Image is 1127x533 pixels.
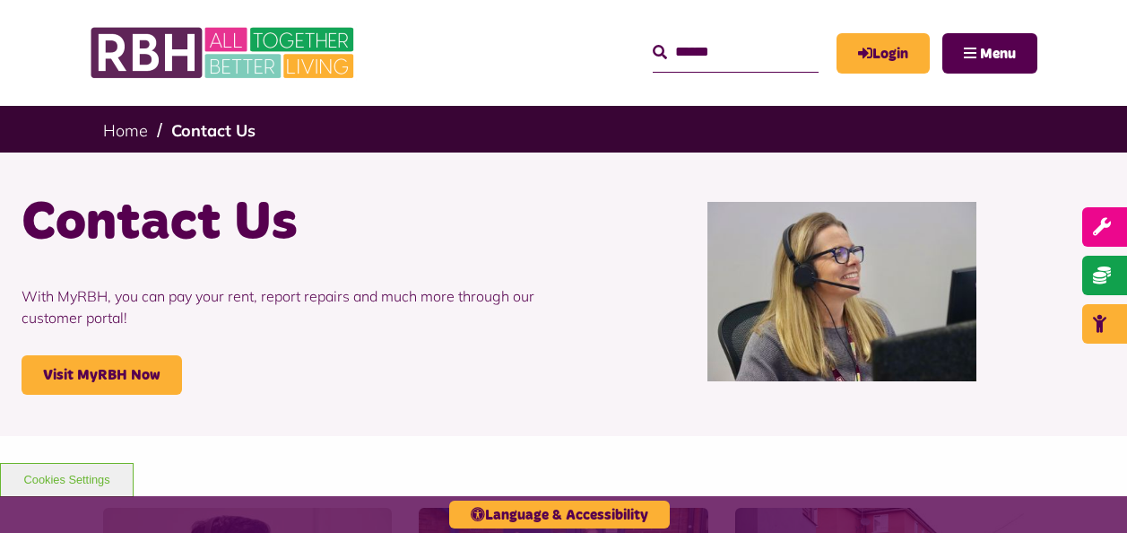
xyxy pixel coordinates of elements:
h1: Contact Us [22,188,550,258]
iframe: Netcall Web Assistant for live chat [1046,452,1127,533]
a: Contact Us [171,120,256,141]
img: RBH [90,18,359,88]
a: Visit MyRBH Now [22,355,182,395]
button: Language & Accessibility [449,501,670,529]
a: Home [103,120,148,141]
a: MyRBH [837,33,930,74]
p: With MyRBH, you can pay your rent, report repairs and much more through our customer portal! [22,258,550,355]
span: Menu [980,47,1016,61]
img: Contact Centre February 2024 (1) [707,202,976,381]
button: Navigation [942,33,1037,74]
